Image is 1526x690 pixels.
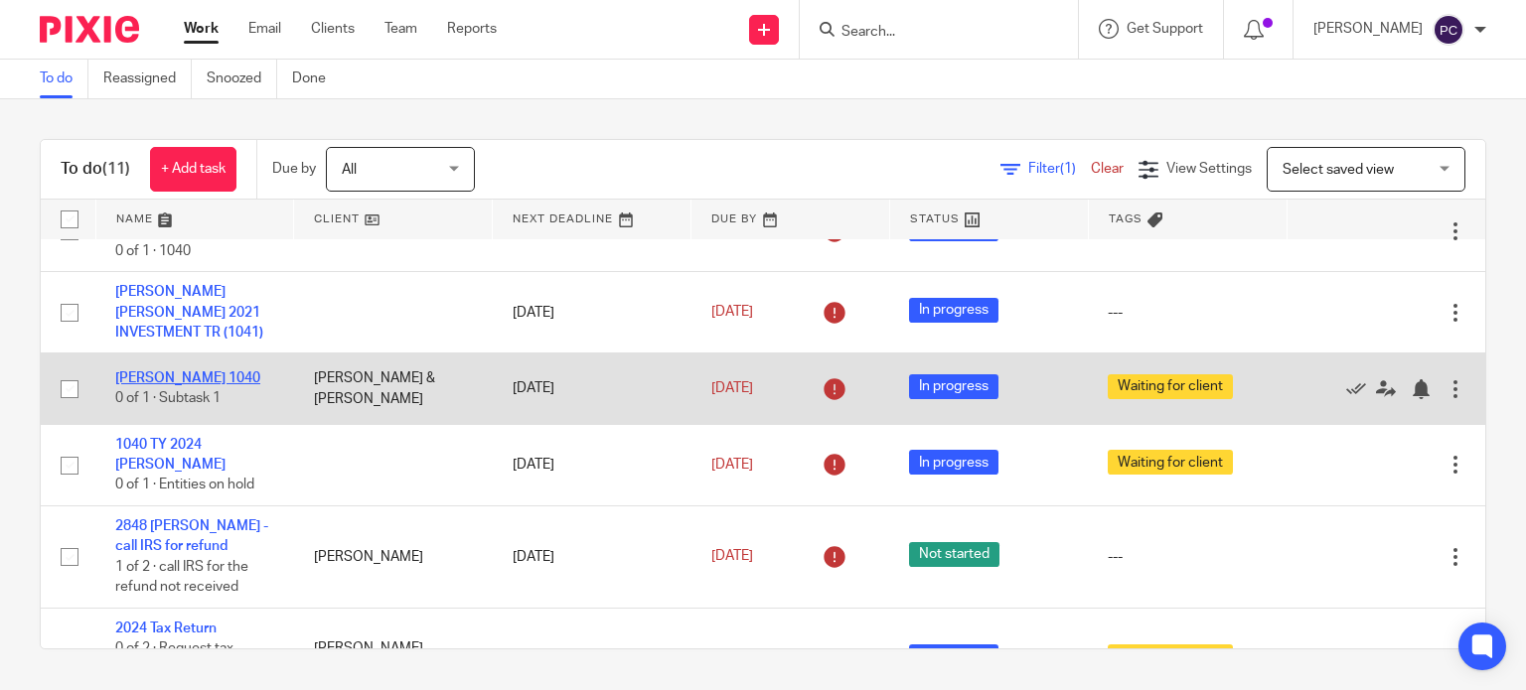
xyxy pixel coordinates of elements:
span: In progress [909,450,998,475]
a: 1040 TY 2024 [PERSON_NAME] [115,438,226,472]
a: 2024 Tax Return [115,621,217,635]
a: Reassigned [103,60,192,98]
a: + Add task [150,147,236,192]
span: (1) [1060,162,1076,176]
a: Clients [311,19,355,39]
td: [PERSON_NAME] [294,505,493,608]
h1: To do [61,159,130,180]
img: Pixie [40,16,139,43]
span: Not started [909,542,999,567]
span: Waiting for client [1108,644,1233,669]
a: Work [184,19,219,39]
span: Get Support [1127,22,1203,36]
span: Tags [1109,213,1143,224]
span: In progress [909,298,998,323]
div: --- [1108,303,1267,323]
a: 2848 [PERSON_NAME] - call IRS for refund [115,519,268,553]
a: Mark as done [1346,378,1376,398]
span: 0 of 1 · Entities on hold [115,479,254,492]
p: Due by [272,159,316,179]
td: [DATE] [493,505,691,608]
span: [DATE] [711,381,753,395]
a: Clear [1091,162,1124,176]
span: [DATE] [711,458,753,472]
a: Reports [447,19,497,39]
span: Waiting for client [1108,450,1233,475]
a: [PERSON_NAME] 1040 [115,371,260,385]
span: In progress [909,374,998,399]
span: [DATE] [711,550,753,564]
td: [DATE] [493,353,691,424]
img: svg%3E [1433,14,1464,46]
span: Filter [1028,162,1091,176]
a: To do [40,60,88,98]
td: [DATE] [493,424,691,505]
td: [DATE] [493,272,691,353]
span: Waiting for client [1108,374,1233,399]
span: (11) [102,161,130,177]
span: In progress [909,644,998,669]
span: 0 of 1 · Subtask 1 [115,392,221,406]
a: [PERSON_NAME] [PERSON_NAME] 2021 INVESTMENT TR (1041) [115,285,263,340]
span: [DATE] [711,306,753,320]
span: 0 of 1 · 1040 [115,244,191,258]
td: [PERSON_NAME] & [PERSON_NAME] [294,353,493,424]
p: [PERSON_NAME] [1313,19,1423,39]
span: All [342,163,357,177]
a: Email [248,19,281,39]
a: Snoozed [207,60,277,98]
div: --- [1108,547,1267,567]
a: Done [292,60,341,98]
span: View Settings [1166,162,1252,176]
span: 1 of 2 · call IRS for the refund not received [115,560,248,595]
input: Search [839,24,1018,42]
a: Team [384,19,417,39]
span: Select saved view [1283,163,1394,177]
